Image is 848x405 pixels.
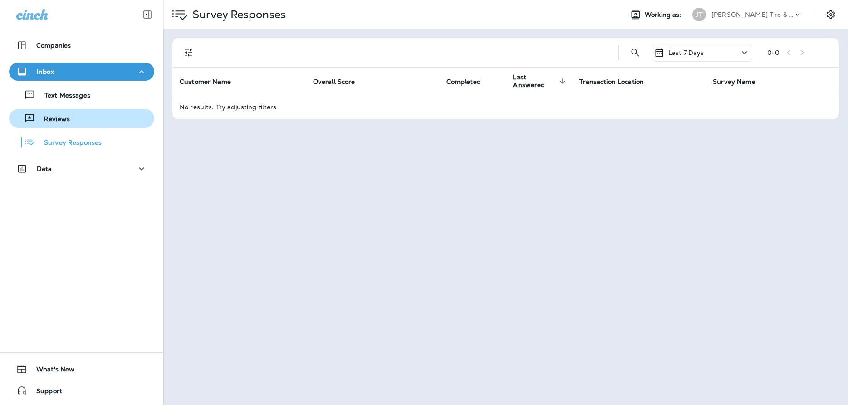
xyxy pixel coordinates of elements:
span: Customer Name [180,78,243,86]
p: Companies [36,42,71,49]
span: Support [27,387,62,398]
p: Text Messages [35,92,90,100]
p: Data [37,165,52,172]
button: Data [9,160,154,178]
span: Survey Name [713,78,755,86]
button: Collapse Sidebar [135,5,160,24]
span: Transaction Location [579,78,656,86]
div: 0 - 0 [767,49,779,56]
span: Completed [446,78,481,86]
p: Reviews [35,115,70,124]
button: Filters [180,44,198,62]
button: Support [9,382,154,400]
button: What's New [9,360,154,378]
span: Customer Name [180,78,231,86]
span: What's New [27,366,74,376]
p: Last 7 Days [668,49,704,56]
span: Transaction Location [579,78,644,86]
button: Search Survey Responses [626,44,644,62]
span: Overall Score [313,78,355,86]
span: Working as: [645,11,683,19]
button: Text Messages [9,85,154,104]
button: Survey Responses [9,132,154,151]
p: Inbox [37,68,54,75]
button: Inbox [9,63,154,81]
p: Survey Responses [189,8,286,21]
span: Last Answered [513,73,557,89]
p: Survey Responses [35,139,102,147]
span: Last Answered [513,73,569,89]
span: Overall Score [313,78,367,86]
div: JT [692,8,706,21]
td: No results. Try adjusting filters [172,95,839,119]
button: Settings [823,6,839,23]
p: [PERSON_NAME] Tire & Auto [711,11,793,18]
button: Companies [9,36,154,54]
span: Survey Name [713,78,767,86]
span: Completed [446,78,493,86]
button: Reviews [9,109,154,128]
